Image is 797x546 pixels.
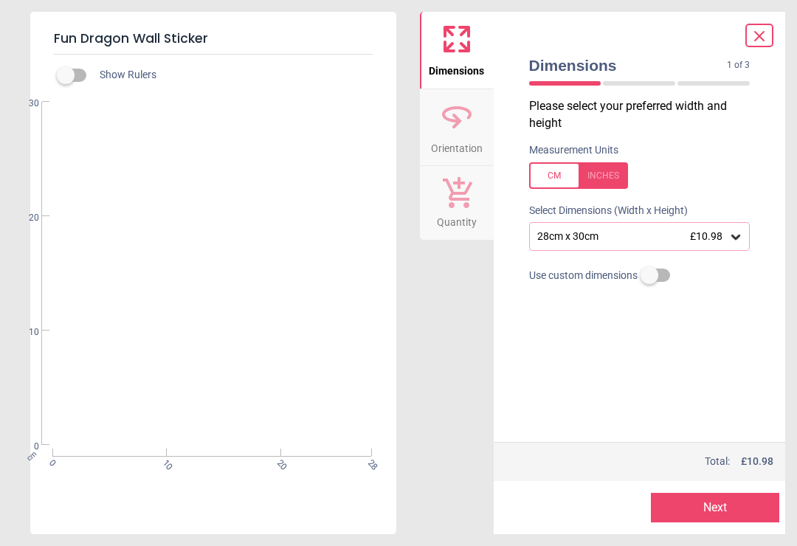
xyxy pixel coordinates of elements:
[517,204,688,218] label: Select Dimensions (Width x Height)
[747,455,773,467] span: 10.98
[365,457,375,467] span: 28
[274,457,283,467] span: 20
[727,59,750,72] span: 1 of 3
[420,12,494,89] button: Dimensions
[24,449,38,462] span: cm
[529,98,762,131] p: Please select your preferred width and height
[66,66,396,84] div: Show Rulers
[46,457,55,467] span: 0
[741,455,773,469] span: £
[11,326,39,339] span: 10
[11,97,39,110] span: 30
[651,493,779,522] button: Next
[529,269,638,283] span: Use custom dimensions
[159,457,169,467] span: 10
[690,230,722,242] span: £10.98
[529,55,728,76] span: Dimensions
[437,208,477,230] span: Quantity
[536,230,729,243] div: 28cm x 30cm
[528,455,774,469] div: Total:
[429,57,484,79] span: Dimensions
[11,440,39,453] span: 0
[11,212,39,224] span: 20
[420,89,494,166] button: Orientation
[529,143,618,158] label: Measurement Units
[54,24,373,55] h5: Fun Dragon Wall Sticker
[431,134,483,156] span: Orientation
[420,166,494,240] button: Quantity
